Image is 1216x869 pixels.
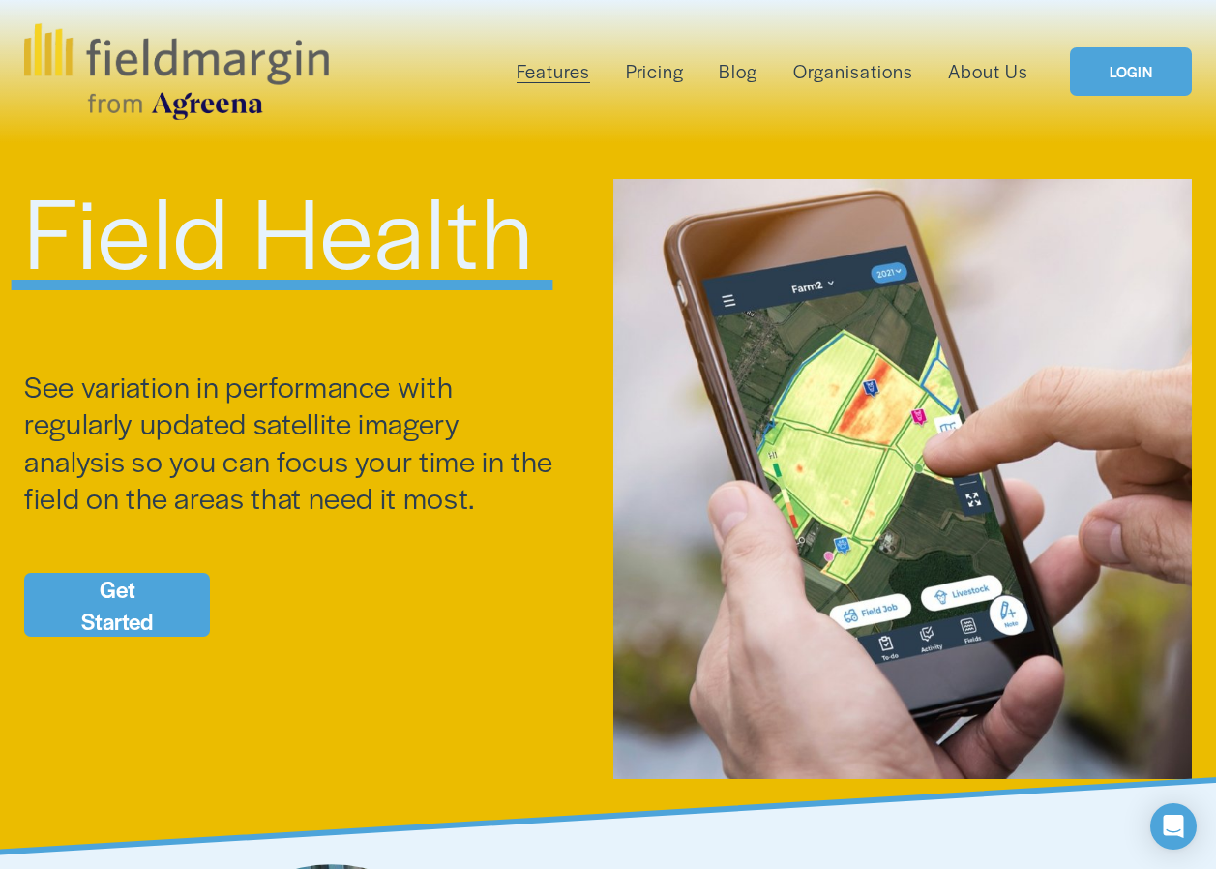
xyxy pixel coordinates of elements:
[793,56,913,87] a: Organisations
[948,56,1028,87] a: About Us
[1070,47,1192,97] a: LOGIN
[24,159,535,298] span: Field Health
[24,573,210,637] a: Get Started
[719,56,757,87] a: Blog
[517,56,590,87] a: folder dropdown
[24,365,560,519] span: See variation in performance with regularly updated satellite imagery analysis so you can focus y...
[626,56,684,87] a: Pricing
[517,58,590,85] span: Features
[1150,803,1197,850] div: Open Intercom Messenger
[24,23,328,120] img: fieldmargin.com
